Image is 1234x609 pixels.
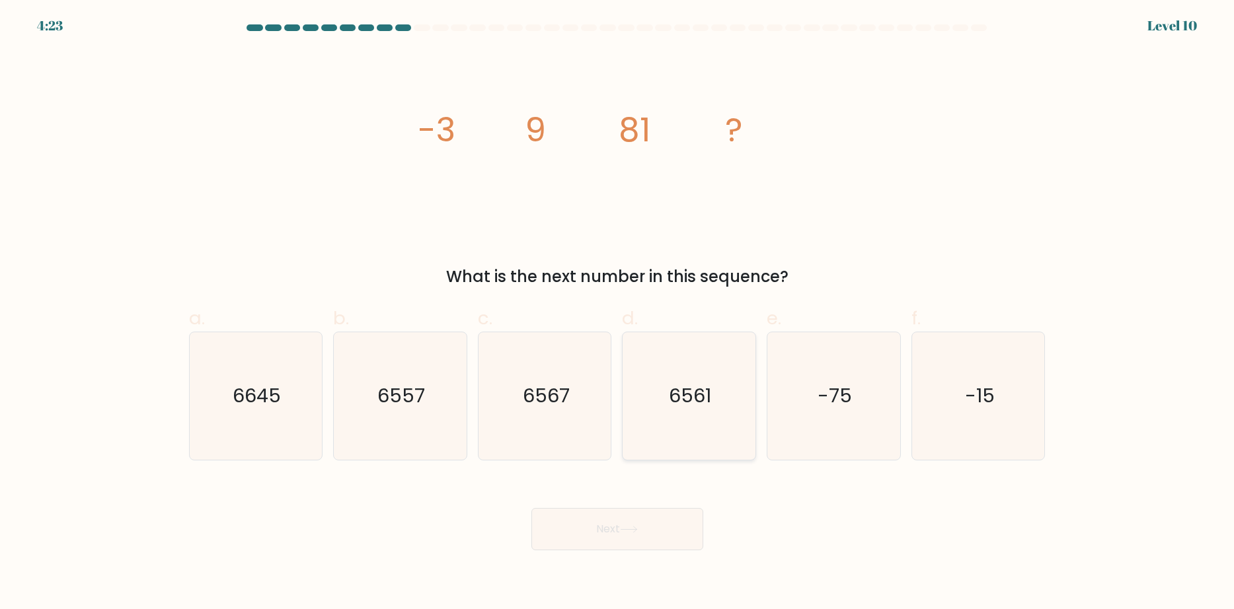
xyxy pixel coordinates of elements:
[523,382,570,409] text: 6567
[417,106,455,153] tspan: -3
[478,305,492,331] span: c.
[1147,16,1197,36] div: Level 10
[531,508,703,550] button: Next
[622,305,638,331] span: d.
[333,305,349,331] span: b.
[525,106,546,153] tspan: 9
[725,106,742,153] tspan: ?
[818,382,852,409] text: -75
[189,305,205,331] span: a.
[911,305,921,331] span: f.
[965,382,995,409] text: -15
[670,382,712,409] text: 6561
[619,106,650,153] tspan: 81
[377,382,425,409] text: 6557
[767,305,781,331] span: e.
[37,16,63,36] div: 4:23
[197,265,1038,289] div: What is the next number in this sequence?
[233,382,281,409] text: 6645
